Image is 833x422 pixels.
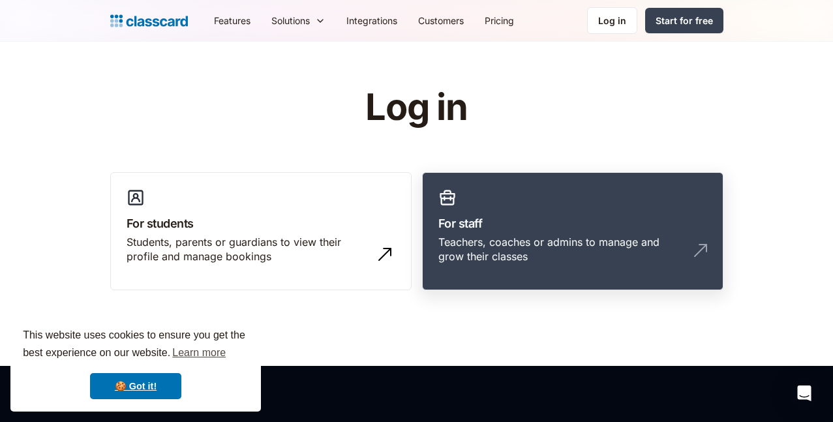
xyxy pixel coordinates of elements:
a: Features [204,6,261,35]
h3: For students [127,215,395,232]
div: Solutions [271,14,310,27]
span: This website uses cookies to ensure you get the best experience on our website. [23,327,249,363]
a: home [110,12,188,30]
a: Start for free [645,8,723,33]
a: Pricing [474,6,524,35]
div: Open Intercom Messenger [789,378,820,409]
div: Teachers, coaches or admins to manage and grow their classes [438,235,681,264]
h3: For staff [438,215,707,232]
a: For studentsStudents, parents or guardians to view their profile and manage bookings [110,172,412,291]
div: Start for free [656,14,713,27]
div: Solutions [261,6,336,35]
a: dismiss cookie message [90,373,181,399]
a: learn more about cookies [170,343,228,363]
div: cookieconsent [10,315,261,412]
a: Integrations [336,6,408,35]
a: For staffTeachers, coaches or admins to manage and grow their classes [422,172,723,291]
a: Log in [587,7,637,34]
h1: Log in [209,87,624,128]
div: Students, parents or guardians to view their profile and manage bookings [127,235,369,264]
a: Customers [408,6,474,35]
div: Log in [598,14,626,27]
